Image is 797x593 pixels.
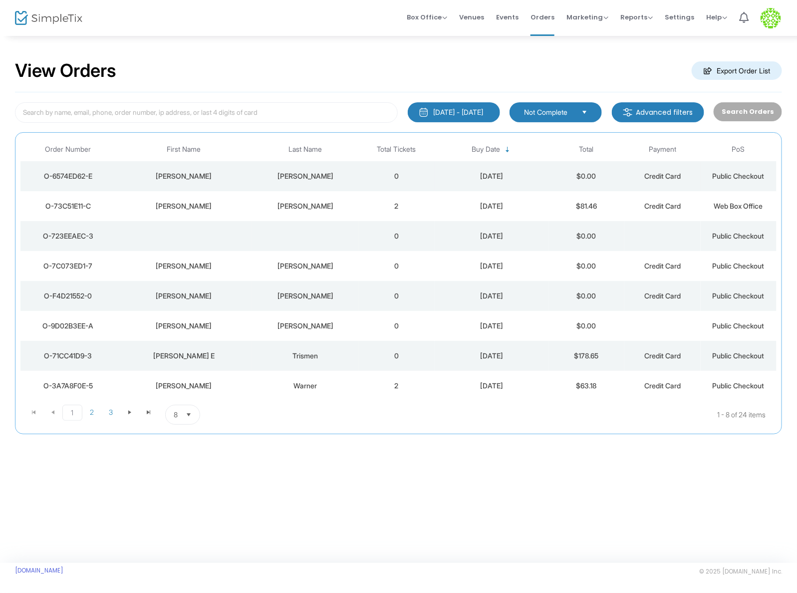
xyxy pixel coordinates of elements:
td: 2 [359,191,435,221]
span: PoS [732,145,745,154]
div: Judith [118,261,250,271]
td: $0.00 [548,251,624,281]
div: 8/22/2025 [437,261,546,271]
span: Public Checkout [713,321,765,330]
span: Payment [649,145,676,154]
div: O-F4D21552-0 [23,291,113,301]
span: First Name [167,145,201,154]
td: 0 [359,281,435,311]
div: Data table [20,138,777,401]
div: Leila E [118,351,250,361]
span: Credit Card [644,262,681,270]
div: Judith [118,291,250,301]
div: 8/22/2025 [437,351,546,361]
td: $0.00 [548,311,624,341]
div: [DATE] - [DATE] [434,107,484,117]
span: Public Checkout [713,172,765,180]
div: O-73C51E11-C [23,201,113,211]
span: Page 3 [101,405,120,420]
span: Go to the next page [120,405,139,420]
div: Ian [118,171,250,181]
span: Help [706,12,727,22]
div: Trismen [255,351,356,361]
div: Lee [255,291,356,301]
span: Marketing [566,12,608,22]
div: O-6574ED62-E [23,171,113,181]
td: 0 [359,251,435,281]
span: Buy Date [472,145,500,154]
div: Lee [255,321,356,331]
span: Order Number [45,145,91,154]
kendo-pager-info: 1 - 8 of 24 items [299,405,766,425]
td: $63.18 [548,371,624,401]
button: [DATE] - [DATE] [408,102,500,122]
span: Settings [665,4,694,30]
div: 8/23/2025 [437,201,546,211]
span: Venues [459,4,484,30]
div: Warner [255,381,356,391]
th: Total Tickets [359,138,435,161]
span: Orders [531,4,554,30]
button: Select [577,107,591,118]
input: Search by name, email, phone, order number, ip address, or last 4 digits of card [15,102,398,123]
span: Sortable [504,146,512,154]
span: 8 [174,410,178,420]
span: Public Checkout [713,381,765,390]
span: Box Office [407,12,447,22]
a: [DOMAIN_NAME] [15,567,63,575]
span: Credit Card [644,381,681,390]
td: 0 [359,311,435,341]
span: Public Checkout [713,292,765,300]
div: Catherine [118,381,250,391]
span: Go to the last page [139,405,158,420]
td: $0.00 [548,161,624,191]
td: 0 [359,161,435,191]
td: $0.00 [548,281,624,311]
span: Credit Card [644,172,681,180]
td: 2 [359,371,435,401]
span: Public Checkout [713,351,765,360]
div: 8/22/2025 [437,321,546,331]
div: O-71CC41D9-3 [23,351,113,361]
h2: View Orders [15,60,116,82]
span: Public Checkout [713,262,765,270]
div: O-9D02B3EE-A [23,321,113,331]
th: Total [548,138,624,161]
span: Go to the last page [145,408,153,416]
m-button: Export Order List [692,61,782,80]
span: © 2025 [DOMAIN_NAME] Inc. [699,568,782,576]
span: Events [496,4,519,30]
button: Select [182,405,196,424]
td: 0 [359,341,435,371]
div: 8/22/2025 [437,381,546,391]
span: Credit Card [644,202,681,210]
td: $81.46 [548,191,624,221]
div: O-3A7A8F0E-5 [23,381,113,391]
span: Credit Card [644,292,681,300]
span: Page 1 [62,405,82,421]
m-button: Advanced filters [612,102,704,122]
div: 8/23/2025 [437,171,546,181]
td: $178.65 [548,341,624,371]
div: Whitney [255,171,356,181]
div: Judith [118,321,250,331]
div: 8/22/2025 [437,291,546,301]
img: monthly [419,107,429,117]
div: 8/23/2025 [437,231,546,241]
span: Credit Card [644,351,681,360]
span: Last Name [288,145,322,154]
span: Page 2 [82,405,101,420]
div: Lee [255,201,356,211]
span: Go to the next page [126,408,134,416]
span: Reports [620,12,653,22]
img: filter [623,107,633,117]
span: Not Complete [524,107,573,117]
div: O-723EEAEC-3 [23,231,113,241]
td: $0.00 [548,221,624,251]
div: O-7C073ED1-7 [23,261,113,271]
div: Lee [255,261,356,271]
span: Web Box Office [714,202,763,210]
div: Judith [118,201,250,211]
td: 0 [359,221,435,251]
span: Public Checkout [713,232,765,240]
